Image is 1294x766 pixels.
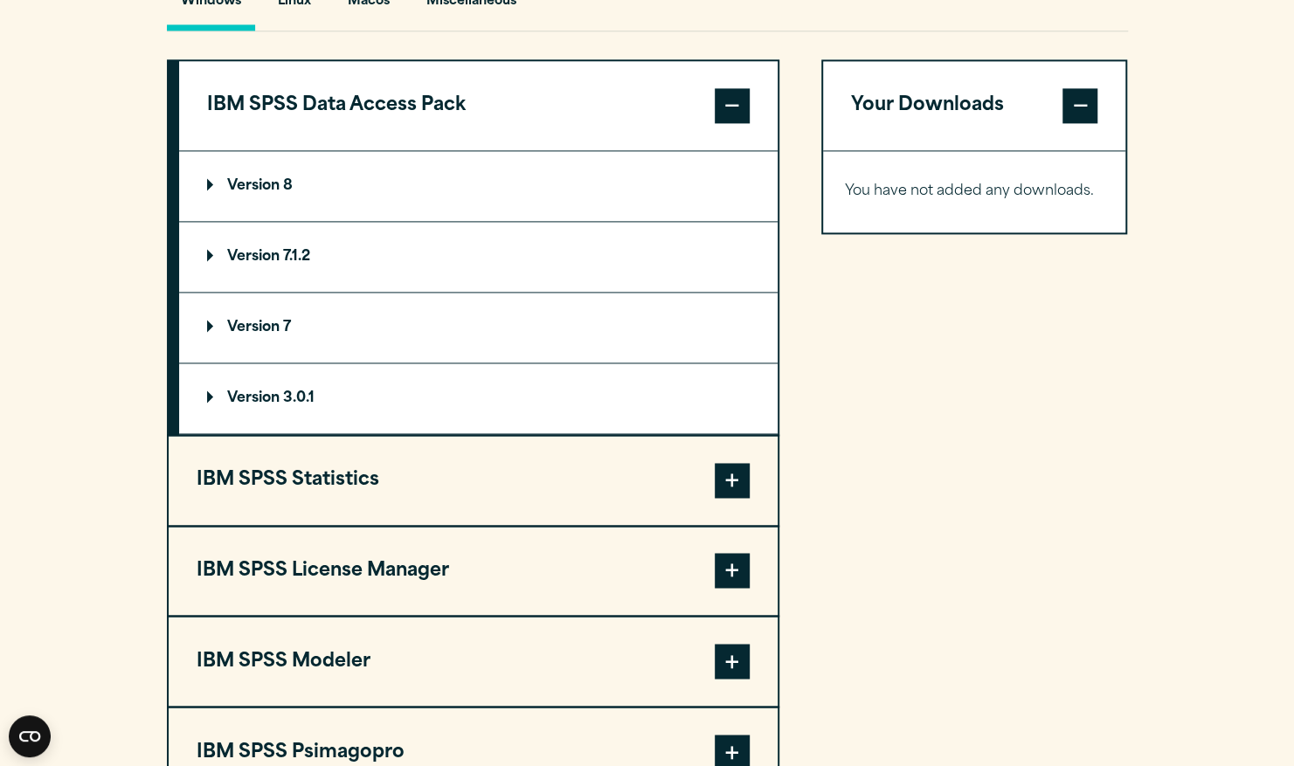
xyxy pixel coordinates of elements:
[179,293,778,362] summary: Version 7
[179,363,778,433] summary: Version 3.0.1
[845,179,1104,204] p: You have not added any downloads.
[169,617,778,706] button: IBM SPSS Modeler
[207,391,315,405] p: Version 3.0.1
[207,179,293,193] p: Version 8
[823,61,1126,150] button: Your Downloads
[823,150,1126,232] div: Your Downloads
[9,715,51,757] button: Open CMP widget
[179,222,778,292] summary: Version 7.1.2
[207,321,291,335] p: Version 7
[169,436,778,525] button: IBM SPSS Statistics
[179,151,778,221] summary: Version 8
[207,250,310,264] p: Version 7.1.2
[169,527,778,616] button: IBM SPSS License Manager
[179,150,778,434] div: IBM SPSS Data Access Pack
[179,61,778,150] button: IBM SPSS Data Access Pack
